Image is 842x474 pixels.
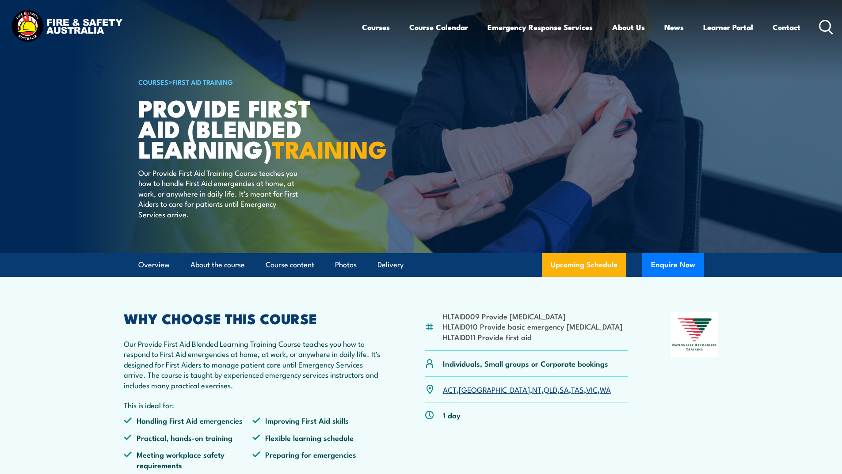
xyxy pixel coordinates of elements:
a: Course Calendar [409,15,468,39]
p: , , , , , , , [443,384,611,394]
h6: > [138,76,357,87]
a: SA [560,384,569,394]
li: HLTAID009 Provide [MEDICAL_DATA] [443,311,622,321]
a: TAS [571,384,584,394]
li: Improving First Aid skills [252,415,381,425]
li: HLTAID011 Provide first aid [443,332,622,342]
li: Handling First Aid emergencies [124,415,253,425]
li: Practical, hands-on training [124,432,253,443]
a: About the course [190,253,245,277]
a: Courses [362,15,390,39]
a: About Us [612,15,645,39]
a: COURSES [138,77,168,87]
a: Course content [266,253,314,277]
a: First Aid Training [172,77,233,87]
li: Preparing for emergencies [252,449,381,470]
a: Contact [773,15,800,39]
a: Overview [138,253,170,277]
li: HLTAID010 Provide basic emergency [MEDICAL_DATA] [443,321,622,331]
a: Learner Portal [703,15,753,39]
p: Individuals, Small groups or Corporate bookings [443,358,608,368]
a: NT [532,384,541,394]
a: [GEOGRAPHIC_DATA] [459,384,530,394]
a: Photos [335,253,357,277]
p: 1 day [443,410,461,420]
p: Our Provide First Aid Training Course teaches you how to handle First Aid emergencies at home, at... [138,167,300,219]
strong: TRAINING [272,130,387,167]
h1: Provide First Aid (Blended Learning) [138,97,357,159]
a: VIC [586,384,598,394]
a: Delivery [377,253,404,277]
a: WA [600,384,611,394]
a: Emergency Response Services [488,15,593,39]
li: Meeting workplace safety requirements [124,449,253,470]
a: Upcoming Schedule [542,253,626,277]
a: ACT [443,384,457,394]
img: Nationally Recognised Training logo. [671,312,719,357]
li: Flexible learning schedule [252,432,381,443]
p: Our Provide First Aid Blended Learning Training Course teaches you how to respond to First Aid em... [124,338,382,390]
p: This is ideal for: [124,400,382,410]
a: News [664,15,684,39]
h2: WHY CHOOSE THIS COURSE [124,312,382,324]
button: Enquire Now [642,253,704,277]
a: QLD [544,384,557,394]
